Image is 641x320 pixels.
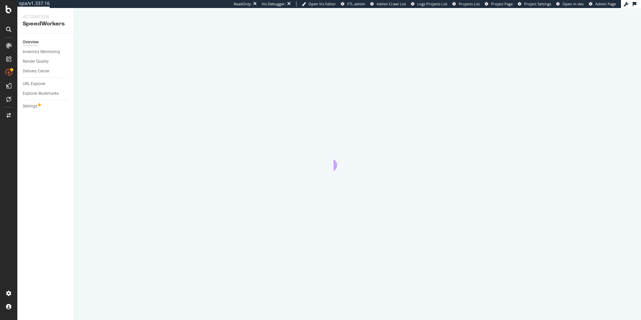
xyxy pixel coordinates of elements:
[23,80,45,87] div: URL Explorer
[23,20,68,28] div: SpeedWorkers
[334,147,382,171] div: animation
[23,103,69,110] a: Settings
[23,58,49,65] div: Render Quality
[563,1,584,6] span: Open in dev
[23,103,37,110] div: Settings
[262,1,286,7] div: Viz Debugger:
[23,80,69,87] a: URL Explorer
[417,1,447,6] span: Logs Projects List
[23,68,49,75] div: Delivery Center
[556,1,584,7] a: Open in dev
[589,1,616,7] a: Admin Page
[377,1,406,6] span: Admin Crawl List
[23,39,69,46] a: Overview
[302,1,336,7] a: Open Viz Editor
[23,39,39,46] div: Overview
[308,1,336,6] span: Open Viz Editor
[23,90,59,97] div: Explorer Bookmarks
[524,1,551,6] span: Project Settings
[452,1,480,7] a: Projects List
[518,1,551,7] a: Project Settings
[485,1,513,7] a: Project Page
[491,1,513,6] span: Project Page
[23,90,69,97] a: Explorer Bookmarks
[23,58,69,65] a: Render Quality
[23,48,69,55] a: Inventory Monitoring
[23,68,69,75] a: Delivery Center
[341,1,365,7] a: FTL admin
[411,1,447,7] a: Logs Projects List
[234,1,252,7] div: ReadOnly:
[595,1,616,6] span: Admin Page
[459,1,480,6] span: Projects List
[23,13,68,20] div: Activation
[23,48,60,55] div: Inventory Monitoring
[347,1,365,6] span: FTL admin
[370,1,406,7] a: Admin Crawl List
